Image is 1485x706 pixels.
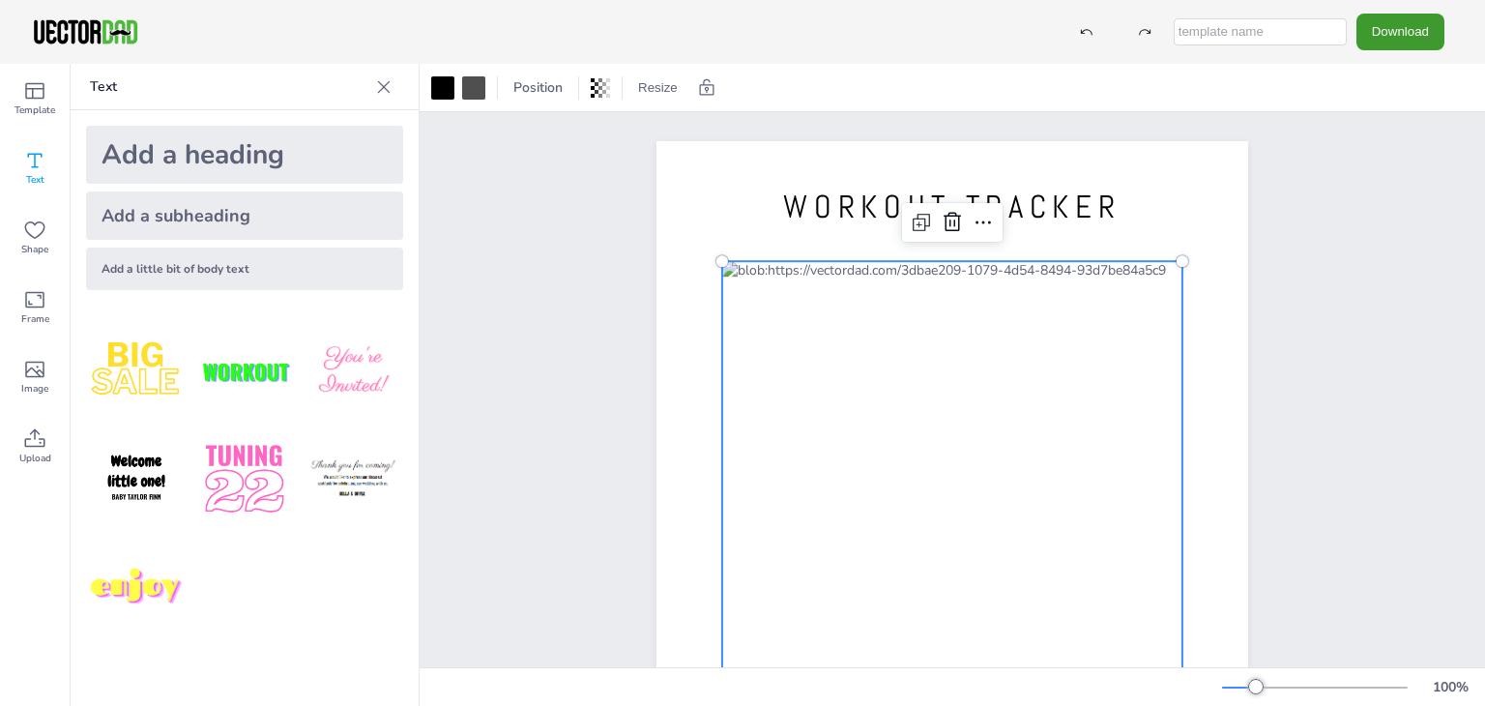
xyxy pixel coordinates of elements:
img: style1.png [86,321,187,422]
img: VectorDad-1.png [31,17,140,46]
span: WORKOUT TRACKER [783,187,1121,227]
button: Download [1356,14,1444,49]
img: 1B4LbXY.png [194,429,295,530]
img: K4iXMrW.png [303,429,403,530]
span: Frame [21,311,49,327]
span: Position [510,78,567,97]
img: XdJCRjX.png [194,321,295,422]
span: Image [21,381,48,397]
div: 100 % [1427,678,1473,696]
div: Add a subheading [86,191,403,240]
span: Template [15,103,55,118]
div: Add a heading [86,126,403,184]
button: Resize [630,73,685,103]
div: Add a little bit of body text [86,248,403,290]
img: GNLDUe7.png [86,429,187,530]
span: Shape [21,242,48,257]
span: Upload [19,451,51,466]
img: M7yqmqo.png [86,538,187,638]
img: BBMXfK6.png [303,321,403,422]
input: template name [1174,18,1347,45]
span: Text [26,172,44,188]
p: Text [90,64,368,110]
